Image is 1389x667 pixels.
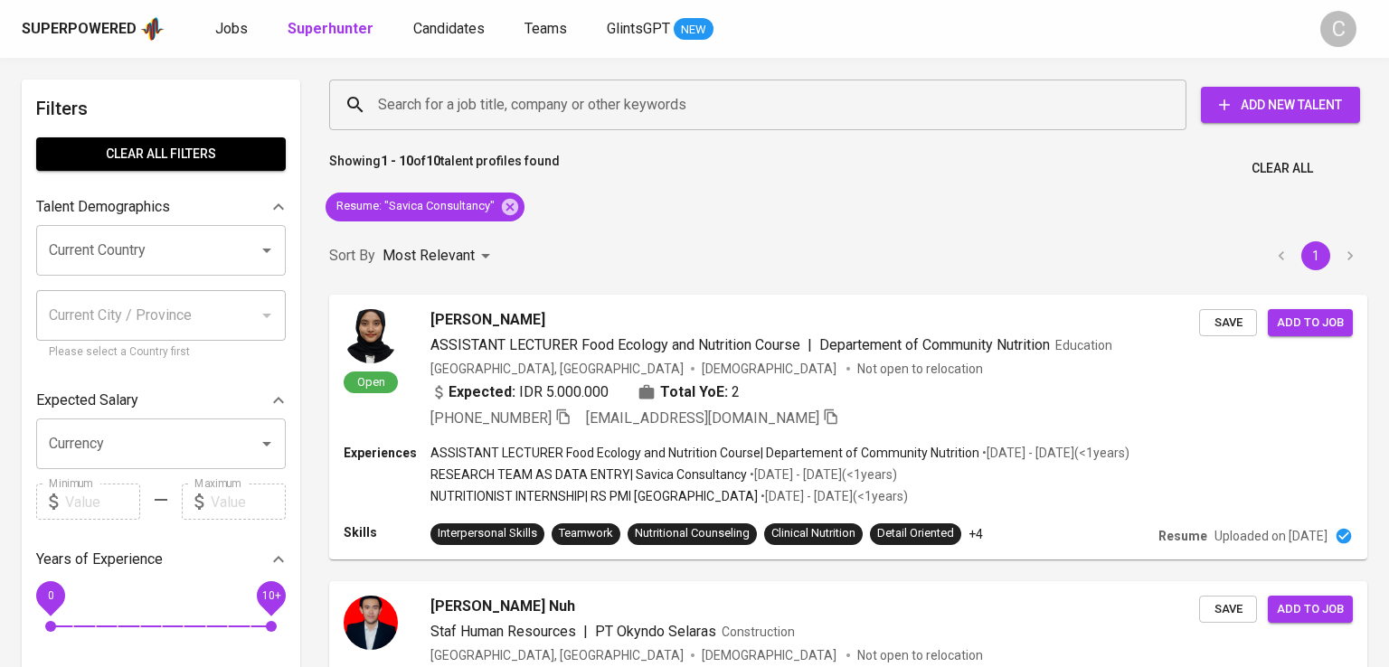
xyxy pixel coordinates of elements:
input: Value [65,484,140,520]
a: Superhunter [288,18,377,41]
b: Expected: [449,381,515,403]
div: Clinical Nutrition [771,525,855,542]
span: GlintsGPT [607,20,670,37]
button: page 1 [1301,241,1330,270]
span: Departement of Community Nutrition [819,336,1050,353]
span: Open [350,374,392,390]
span: | [808,334,812,356]
button: Open [254,431,279,456]
span: | [583,621,588,643]
span: Add to job [1277,313,1344,333]
div: Superpowered [22,19,137,40]
div: Talent Demographics [36,189,286,225]
b: Superhunter [288,20,373,37]
p: • [DATE] - [DATE] ( <1 years ) [758,487,908,505]
div: [GEOGRAPHIC_DATA], [GEOGRAPHIC_DATA] [430,360,684,378]
span: PT Okyndo Selaras [595,623,716,640]
div: Nutritional Counseling [635,525,750,542]
div: Expected Salary [36,382,286,418]
button: Add to job [1268,596,1353,624]
span: Add New Talent [1215,94,1346,117]
b: 10 [426,154,440,168]
span: Construction [722,625,795,639]
span: [PERSON_NAME] [430,309,545,331]
p: Expected Salary [36,390,138,411]
a: Open[PERSON_NAME]ASSISTANT LECTURER Food Ecology and Nutrition Course|Departement of Community Nu... [329,295,1367,559]
div: Interpersonal Skills [438,525,537,542]
p: Sort By [329,245,375,267]
p: Years of Experience [36,549,163,570]
span: Teams [524,20,567,37]
p: Skills [344,523,430,541]
span: [PERSON_NAME] Nuh [430,596,575,617]
h6: Filters [36,94,286,123]
span: NEW [674,21,713,39]
p: Talent Demographics [36,196,170,218]
button: Clear All [1244,152,1320,185]
p: Experiences [344,444,430,462]
button: Add New Talent [1201,87,1360,123]
p: +4 [969,525,983,543]
div: Detail Oriented [877,525,954,542]
a: Jobs [215,18,251,41]
span: Save [1208,599,1248,620]
p: RESEARCH TEAM AS DATA ENTRY | Savica Consultancy [430,465,747,484]
p: • [DATE] - [DATE] ( <1 years ) [979,444,1129,462]
button: Clear All filters [36,137,286,171]
b: 1 - 10 [381,154,413,168]
p: Not open to relocation [857,646,983,664]
input: Value [211,484,286,520]
span: [DEMOGRAPHIC_DATA] [702,646,839,664]
button: Save [1199,309,1257,337]
p: Uploaded on [DATE] [1214,527,1328,545]
button: Open [254,238,279,263]
span: Save [1208,313,1248,333]
span: Candidates [413,20,485,37]
div: Teamwork [559,525,613,542]
span: 10+ [261,589,280,602]
span: ASSISTANT LECTURER Food Ecology and Nutrition Course [430,336,800,353]
div: Resume: "Savica Consultancy" [326,193,524,221]
p: Resume [1158,527,1207,545]
div: [GEOGRAPHIC_DATA], [GEOGRAPHIC_DATA] [430,646,684,664]
p: Please select a Country first [49,343,273,362]
span: Education [1055,338,1112,352]
a: Candidates [413,18,488,41]
p: Most Relevant [383,245,475,267]
span: Clear All [1252,157,1313,180]
button: Save [1199,596,1257,624]
img: dba7fa2674952b812eeee47c153817a3.png [344,309,398,363]
span: Add to job [1277,599,1344,620]
img: app logo [140,15,165,42]
p: Showing of talent profiles found [329,152,560,185]
p: • [DATE] - [DATE] ( <1 years ) [747,465,897,484]
span: [DEMOGRAPHIC_DATA] [702,360,839,378]
img: 69f1ae5e9f67dd471314aef6fd1ce44a.jpg [344,596,398,650]
span: 0 [47,589,53,602]
div: Years of Experience [36,541,286,578]
div: C [1320,11,1356,47]
a: Teams [524,18,571,41]
span: Staf Human Resources [430,623,576,640]
div: IDR 5.000.000 [430,381,609,403]
span: Jobs [215,20,248,37]
span: [PHONE_NUMBER] [430,409,552,427]
span: 2 [732,381,740,403]
p: Not open to relocation [857,360,983,378]
span: [EMAIL_ADDRESS][DOMAIN_NAME] [586,409,819,427]
nav: pagination navigation [1264,241,1367,270]
div: Most Relevant [383,240,496,273]
a: Superpoweredapp logo [22,15,165,42]
b: Total YoE: [660,381,728,403]
span: Clear All filters [51,143,271,165]
button: Add to job [1268,309,1353,337]
a: GlintsGPT NEW [607,18,713,41]
p: ASSISTANT LECTURER Food Ecology and Nutrition Course | Departement of Community Nutrition [430,444,979,462]
span: Resume : "Savica Consultancy" [326,198,506,215]
p: NUTRITIONIST INTERNSHIP | RS PMI [GEOGRAPHIC_DATA] [430,487,758,505]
